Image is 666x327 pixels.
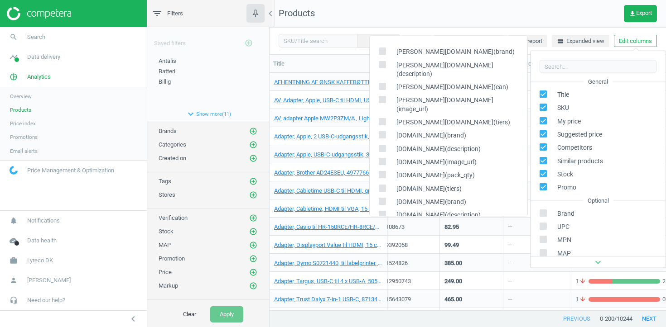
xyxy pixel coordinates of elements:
div: 82.95 [444,223,459,231]
span: Tags [159,178,171,185]
span: Promo [553,183,576,192]
button: add_circle_outline [249,281,258,290]
input: SKU/Title search [279,34,358,47]
span: [PERSON_NAME][DOMAIN_NAME](tiers) [392,118,510,127]
span: [PERSON_NAME][DOMAIN_NAME](brand) [392,47,515,56]
div: Optional [583,196,613,204]
div: 1524826 [386,259,435,267]
span: / 10244 [614,315,632,323]
span: Price Management & Optimization [27,166,114,175]
span: Price [159,269,172,275]
span: Verification [159,214,188,221]
span: Batteri [159,68,175,75]
a: Adapter, Displayport Value til HDMI, 15 cm, 7611990129171 [274,241,382,249]
button: chevron_left [122,313,145,325]
div: grid [270,73,666,310]
span: My price [553,117,581,125]
span: UPC [553,222,569,231]
a: AV, adapter Apple MW2P3ZM/A , Lightning til HDMI, hvid, 195949333002 [274,114,382,123]
i: add_circle_outline [249,141,257,149]
span: Promotion [159,255,185,262]
i: add_circle_outline [249,227,257,236]
button: horizontal_splitExpanded view [552,35,609,47]
button: previous [554,311,600,327]
button: add_circle_outline [249,268,258,277]
i: expand_more [185,109,196,119]
button: add_circle_outline [249,190,258,199]
button: next [632,311,666,327]
span: [DOMAIN_NAME](image_url) [392,158,477,166]
button: Edit columns [614,35,657,47]
i: chevron_left [128,313,139,324]
span: 1 [576,277,589,285]
i: pie_chart_outlined [5,68,22,85]
div: Saved filters [147,27,269,52]
i: get_app [629,10,636,17]
div: — [508,277,512,289]
span: Categories [159,141,186,148]
a: Adapter, Dymo S0721440, til labelprinter, 05411313400763 [274,259,382,267]
i: arrow_downward [579,295,586,303]
span: Stores [159,191,175,198]
span: Suggested price [553,130,602,139]
button: Clear [174,306,206,322]
span: [DOMAIN_NAME](pack_qty) [392,171,475,180]
span: Filters [167,9,183,18]
i: filter_list [152,8,163,19]
span: Export [629,10,652,17]
a: Adapter, Apple, USB-C-udgangsstik, 30 W, 195949376511 [274,151,382,159]
span: [PERSON_NAME][DOMAIN_NAME](description) [392,61,518,78]
span: [PERSON_NAME] [27,276,71,284]
i: chevron_left [265,8,276,19]
button: add_circle_outline [249,127,258,136]
i: add_circle_outline [249,241,257,249]
span: Similar products [553,156,603,165]
a: Adapter, Casio til HR-150RCE/HR-8RCE/HR-200RCE, 4971850465379 [274,223,382,231]
a: Adapter, Targus, USB-C til 4 x USB-A, 5051794030341 [274,277,382,285]
i: add_circle_outline [245,39,253,47]
i: search [5,28,22,46]
a: Adapter, Apple, 2 USB-C-udgangsstik, 35 W, 195949376733 [274,133,382,141]
span: Lyreco DK [27,256,53,265]
i: add_circle_outline [249,282,257,290]
button: add_circle_outline [249,254,258,263]
span: Brand [553,209,574,218]
i: person [5,272,22,289]
span: [DOMAIN_NAME](description) [392,144,481,153]
i: add_circle_outline [249,177,257,185]
i: horizontal_split [557,38,564,45]
button: Select all on page (200) [434,35,504,47]
div: 249.00 [444,277,462,285]
span: Search [27,33,45,41]
i: work [5,252,22,269]
a: Adapter, Brother AD24ESEU, 4977766668606 [274,169,382,177]
button: Search [357,34,400,47]
span: Products [279,8,315,19]
span: Billig [159,78,171,85]
div: 465.00 [444,295,462,303]
div: 99.49 [444,241,459,249]
span: Stock [159,228,174,235]
span: Stock [553,170,573,179]
span: Expanded view [557,37,604,45]
i: add_circle_outline [249,154,257,162]
span: Overview [10,93,32,100]
img: ajHJNr6hYgQAAAAASUVORK5CYII= [7,7,71,20]
button: add_circle_outline [249,140,258,149]
span: Competitors [553,143,592,152]
i: add_circle_outline [249,268,257,276]
i: add_circle_outline [249,127,257,135]
span: [DOMAIN_NAME](brand) [392,131,466,140]
button: expand_moreShow more(11) [147,106,269,122]
button: add_circle_outline [249,227,258,236]
a: Adapter, Cabletime, HDMI til VGA, 15 cm, mørkegrå, 5705585316113 [274,205,382,213]
span: [PERSON_NAME][DOMAIN_NAME](image_url) [392,96,518,114]
div: — [508,223,512,234]
div: 385.00 [444,259,462,267]
button: add_circle_outline [249,241,258,250]
div: — [508,241,512,252]
span: Products [10,106,31,114]
span: Data health [27,237,57,245]
span: Price index [10,120,36,127]
a: Adapter, Trust Dalyx 7-in-1 USB-C, 8713439237757 [274,295,382,303]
